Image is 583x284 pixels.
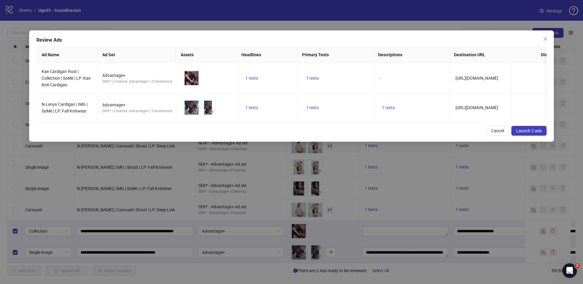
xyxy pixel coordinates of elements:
[176,47,237,63] th: Assets
[243,74,261,82] button: 1 texts
[380,76,381,81] span: -
[491,128,504,133] span: Cancel
[193,80,198,84] span: eye
[304,104,321,111] button: 1 texts
[245,105,258,110] span: 1 texts
[245,76,258,81] span: 1 texts
[102,108,172,114] div: DKK* | Creative: Advantage+ | Conversions
[37,47,97,63] th: Ad Name
[486,126,509,136] button: Cancel
[575,263,580,268] span: 2
[200,100,216,115] img: Asset 2
[184,100,199,115] img: Asset 1
[102,102,172,108] div: Advantage+
[243,104,261,111] button: 1 texts
[373,47,449,63] th: Descriptions
[380,104,397,111] button: 1 texts
[193,109,198,114] span: eye
[562,263,577,278] iframe: Intercom live chat
[304,74,321,82] button: 1 texts
[237,47,297,63] th: Headlines
[36,36,547,44] div: Review Ads
[97,47,176,63] th: Ad Set
[543,36,548,41] span: close
[102,79,172,85] div: DKK* | Creative: Advantage+ | Conversions
[192,108,199,115] button: Preview
[455,105,498,110] span: [URL][DOMAIN_NAME]
[511,126,547,136] button: Launch 2 ads
[42,69,90,87] span: Kae Cardigan Rust | Collection | SoMe | LP: Kae Knit Cardigan
[306,105,319,110] span: 1 texts
[297,47,373,63] th: Primary Texts
[102,72,172,79] div: Advantage+
[42,102,88,113] span: N-Lenyx Cardigan | IMG | SoMe | LP: Fall Knitwear
[210,109,214,114] span: eye
[540,34,550,44] button: Close
[306,76,319,81] span: 1 texts
[208,108,216,115] button: Preview
[382,105,395,110] span: 1 texts
[192,78,199,86] button: Preview
[184,71,199,86] img: Asset 1
[449,47,536,63] th: Destination URL
[516,128,542,133] span: Launch 2 ads
[455,76,498,81] span: [URL][DOMAIN_NAME]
